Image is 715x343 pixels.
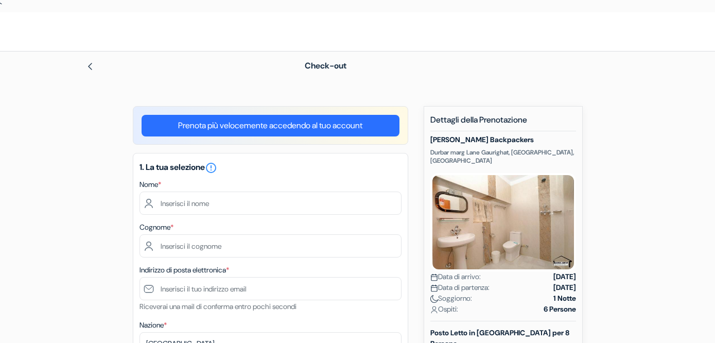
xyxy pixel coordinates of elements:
[430,148,576,165] p: Durbar marg Lane Gaurighat, [GEOGRAPHIC_DATA], [GEOGRAPHIC_DATA]
[205,162,217,173] a: error_outline
[305,60,346,71] span: Check-out
[86,62,94,71] img: left_arrow.svg
[430,304,458,315] span: Ospiti:
[553,293,576,304] strong: 1 Notte
[142,115,399,136] a: Prenota più velocemente accedendo al tuo account
[430,306,438,314] img: user_icon.svg
[430,295,438,303] img: moon.svg
[553,282,576,293] strong: [DATE]
[430,284,438,292] img: calendar.svg
[139,234,402,258] input: Inserisci il cognome
[430,271,481,282] span: Data di arrivo:
[139,277,402,300] input: Inserisci il tuo indirizzo email
[139,265,229,276] label: Indirizzo di posta elettronica
[430,115,576,131] h5: Dettagli della Prenotazione
[139,222,173,233] label: Cognome
[544,304,576,315] strong: 6 Persone
[139,302,297,311] small: Riceverai una mail di conferma entro pochi secondi
[12,23,141,41] img: OstelliDellaGioventu.com
[430,282,490,293] span: Data di partenza:
[553,271,576,282] strong: [DATE]
[430,135,576,144] h5: [PERSON_NAME] Backpackers
[139,192,402,215] input: Inserisci il nome
[430,293,472,304] span: Soggiorno:
[430,273,438,281] img: calendar.svg
[139,320,167,331] label: Nazione
[139,179,161,190] label: Nome
[205,162,217,174] i: error_outline
[139,162,402,174] h5: 1. La tua selezione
